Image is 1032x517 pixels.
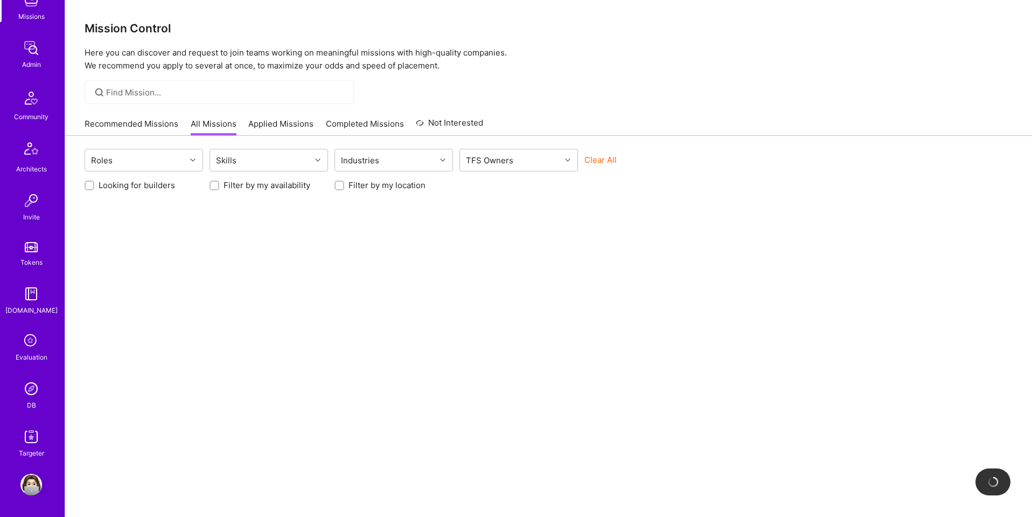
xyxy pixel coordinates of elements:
[338,153,382,168] div: Industries
[85,46,1013,72] p: Here you can discover and request to join teams working on meaningful missions with high-quality ...
[584,154,617,166] button: Clear All
[21,331,41,351] i: icon SelectionTeam
[27,399,36,411] div: DB
[190,157,196,163] i: icon Chevron
[20,283,42,305] img: guide book
[99,180,175,191] label: Looking for builders
[20,257,43,268] div: Tokens
[5,305,58,316] div: [DOMAIN_NAME]
[326,118,404,136] a: Completed Missions
[85,118,178,136] a: Recommended Missions
[440,157,445,163] i: icon Chevron
[18,11,45,22] div: Missions
[18,85,44,111] img: Community
[19,447,44,459] div: Targeter
[20,474,42,495] img: User Avatar
[106,87,346,98] input: Find Mission...
[25,242,38,252] img: tokens
[14,111,48,122] div: Community
[20,426,42,447] img: Skill Targeter
[16,163,47,175] div: Architects
[88,153,115,168] div: Roles
[416,116,483,136] a: Not Interested
[20,190,42,211] img: Invite
[18,474,45,495] a: User Avatar
[20,378,42,399] img: Admin Search
[85,22,1013,35] h3: Mission Control
[315,157,320,163] i: icon Chevron
[23,211,40,223] div: Invite
[191,118,236,136] a: All Missions
[248,118,313,136] a: Applied Missions
[224,180,310,191] label: Filter by my availability
[22,59,41,70] div: Admin
[93,86,106,99] i: icon SearchGrey
[348,180,426,191] label: Filter by my location
[463,153,516,168] div: TFS Owners
[565,157,570,163] i: icon Chevron
[20,37,42,59] img: admin teamwork
[16,351,47,363] div: Evaluation
[213,153,239,168] div: Skills
[18,137,44,163] img: Architects
[985,474,1000,490] img: loading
